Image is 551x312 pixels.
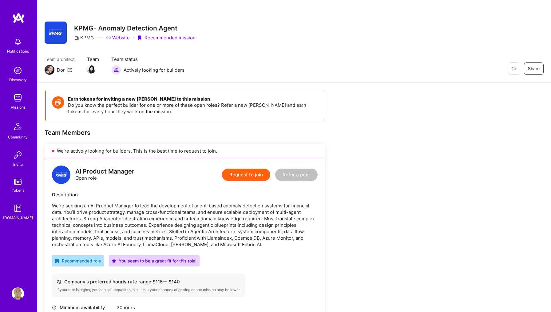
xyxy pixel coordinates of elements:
img: teamwork [12,92,24,104]
div: Recommended role [55,258,101,264]
button: Share [524,62,544,75]
img: Actively looking for builders [111,65,121,75]
h3: KPMG- Anomaly Detection Agent [74,24,196,32]
div: · [133,34,134,41]
div: AI Product Manager [75,168,134,175]
div: Dor [57,67,65,73]
img: Invite [12,149,24,161]
a: Team Member Avatar [87,64,95,74]
button: Request to join [222,169,270,181]
button: Refer a peer [275,169,318,181]
div: Missions [10,104,26,110]
div: We’re actively looking for builders. This is the best time to request to join. [45,144,325,158]
div: Team Members [45,129,325,137]
div: Company's preferred hourly rate range: $ 115 — $ 140 [57,278,240,285]
div: Notifications [7,48,29,54]
img: tokens [14,179,22,185]
img: bell [12,36,24,48]
i: icon EyeClosed [511,66,516,71]
div: Community [8,134,28,140]
span: Team architect [45,56,75,62]
i: icon CompanyGray [74,35,79,40]
div: Discovery [9,77,27,83]
i: icon Cash [57,279,61,284]
div: Minimum availability [52,304,113,311]
p: Do you know the perfect builder for one or more of these open roles? Refer a new [PERSON_NAME] an... [68,102,319,115]
img: logo [12,12,25,23]
i: icon RecommendedBadge [55,259,59,263]
div: If your rate is higher, you can still request to join — but your chances of getting on the missio... [57,287,240,292]
i: icon PurpleRibbon [137,35,142,40]
div: 30 hours [117,304,199,311]
img: Token icon [52,96,64,109]
div: Description [52,191,318,198]
div: Invite [13,161,23,168]
span: Share [528,66,540,72]
a: Website [106,34,130,41]
img: Company Logo [45,22,67,44]
div: Open role [75,168,134,181]
div: You seem to be a great fit for this role! [112,258,196,264]
i: icon Mail [67,67,72,72]
p: We're seeking an AI Product Manager to lead the development of agent-based anomaly detection syst... [52,202,318,248]
div: Tokens [12,187,24,194]
img: guide book [12,202,24,214]
img: Community [10,119,25,134]
span: Team status [111,56,184,62]
img: discovery [12,64,24,77]
span: Team [87,56,99,62]
img: User Avatar [12,287,24,300]
img: logo [52,166,70,184]
div: Recommended mission [137,34,196,41]
i: icon Clock [52,305,57,310]
a: User Avatar [10,287,26,300]
span: Actively looking for builders [124,67,184,73]
img: Team Architect [45,65,54,75]
h4: Earn tokens for inviting a new [PERSON_NAME] to this mission [68,96,319,102]
div: [DOMAIN_NAME] [3,214,33,221]
i: icon PurpleStar [112,259,116,263]
img: Team Member Avatar [86,64,96,74]
div: KPMG [74,34,94,41]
